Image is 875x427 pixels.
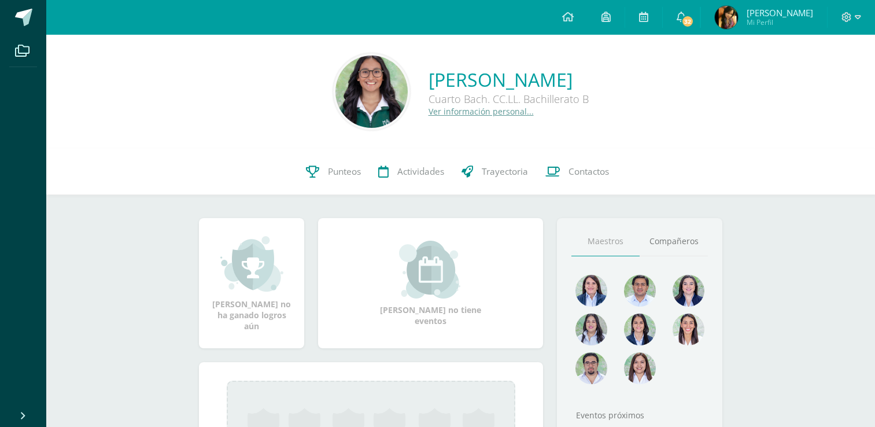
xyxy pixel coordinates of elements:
[397,165,444,178] span: Actividades
[624,352,656,384] img: 1be4a43e63524e8157c558615cd4c825.png
[571,227,640,256] a: Maestros
[673,275,704,307] img: 468d0cd9ecfcbce804e3ccd48d13f1ad.png
[575,314,607,345] img: 1934cc27df4ca65fd091d7882280e9dd.png
[429,92,589,106] div: Cuarto Bach. CC.LL. Bachillerato B
[575,275,607,307] img: 4477f7ca9110c21fc6bc39c35d56baaa.png
[429,106,534,117] a: Ver información personal...
[624,314,656,345] img: d4e0c534ae446c0d00535d3bb96704e9.png
[429,67,589,92] a: [PERSON_NAME]
[747,7,813,19] span: [PERSON_NAME]
[482,165,528,178] span: Trayectoria
[640,227,708,256] a: Compañeros
[571,410,708,421] div: Eventos próximos
[624,275,656,307] img: 1e7bfa517bf798cc96a9d855bf172288.png
[370,149,453,195] a: Actividades
[537,149,618,195] a: Contactos
[328,165,361,178] span: Punteos
[297,149,370,195] a: Punteos
[568,165,609,178] span: Contactos
[220,235,283,293] img: achievement_small.png
[681,15,694,28] span: 32
[575,352,607,384] img: d7e1be39c7a5a7a89cfb5608a6c66141.png
[453,149,537,195] a: Trayectoria
[715,6,738,29] img: 247917de25ca421199a556a291ddd3f6.png
[399,241,462,299] img: event_small.png
[673,314,704,345] img: 38d188cc98c34aa903096de2d1c9671e.png
[211,235,293,332] div: [PERSON_NAME] no ha ganado logros aún
[335,56,408,128] img: d6a3f13359bcd1840042817238555b28.png
[747,17,813,27] span: Mi Perfil
[373,241,489,326] div: [PERSON_NAME] no tiene eventos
